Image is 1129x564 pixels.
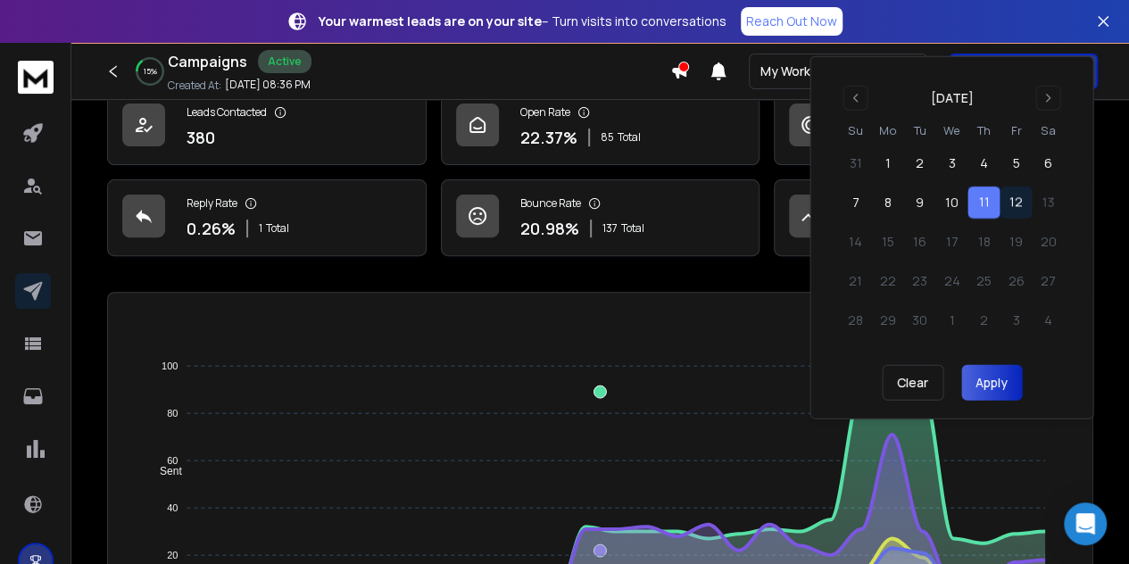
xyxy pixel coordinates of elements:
[1000,187,1032,219] button: 12
[935,147,967,179] button: 3
[961,365,1022,401] button: Apply
[839,121,871,140] th: Sunday
[520,196,581,211] p: Bounce Rate
[760,62,854,80] p: My Workspace
[107,88,427,165] a: Leads Contacted380
[167,408,178,419] tspan: 80
[602,221,618,236] span: 137
[168,79,221,93] p: Created At:
[162,361,178,371] tspan: 100
[967,187,1000,219] button: 11
[601,130,614,145] span: 85
[1032,147,1064,179] button: 6
[319,12,542,29] strong: Your warmest leads are on your site
[520,125,577,150] p: 22.37 %
[187,196,237,211] p: Reply Rate
[107,179,427,256] a: Reply Rate0.26%1Total
[871,147,903,179] button: 1
[746,12,837,30] p: Reach Out Now
[1000,147,1032,179] button: 5
[903,187,935,219] button: 9
[187,105,267,120] p: Leads Contacted
[167,455,178,466] tspan: 60
[1064,502,1107,545] div: Open Intercom Messenger
[259,221,262,236] span: 1
[146,465,182,477] span: Sent
[621,221,644,236] span: Total
[949,54,1098,89] button: Get Free Credits
[1032,121,1064,140] th: Saturday
[967,147,1000,179] button: 4
[144,66,157,77] p: 15 %
[839,147,871,179] button: 31
[18,61,54,94] img: logo
[871,187,903,219] button: 8
[187,125,215,150] p: 380
[441,88,760,165] a: Open Rate22.37%85Total
[839,187,871,219] button: 7
[903,121,935,140] th: Tuesday
[935,187,967,219] button: 10
[319,12,726,30] p: – Turn visits into conversations
[935,121,967,140] th: Wednesday
[967,121,1000,140] th: Thursday
[167,502,178,513] tspan: 40
[618,130,641,145] span: Total
[882,365,943,401] button: Clear
[167,550,178,560] tspan: 20
[741,7,843,36] a: Reach Out Now
[903,147,935,179] button: 2
[1035,86,1060,111] button: Go to next month
[258,50,311,73] div: Active
[168,51,247,72] h1: Campaigns
[520,105,570,120] p: Open Rate
[441,179,760,256] a: Bounce Rate20.98%137Total
[774,179,1093,256] a: Opportunities0$0
[266,221,289,236] span: Total
[520,216,579,241] p: 20.98 %
[225,78,311,92] p: [DATE] 08:36 PM
[871,121,903,140] th: Monday
[1000,121,1032,140] th: Friday
[930,89,973,107] div: [DATE]
[774,88,1093,165] a: Click Rate22.89%87Total
[187,216,236,241] p: 0.26 %
[843,86,868,111] button: Go to previous month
